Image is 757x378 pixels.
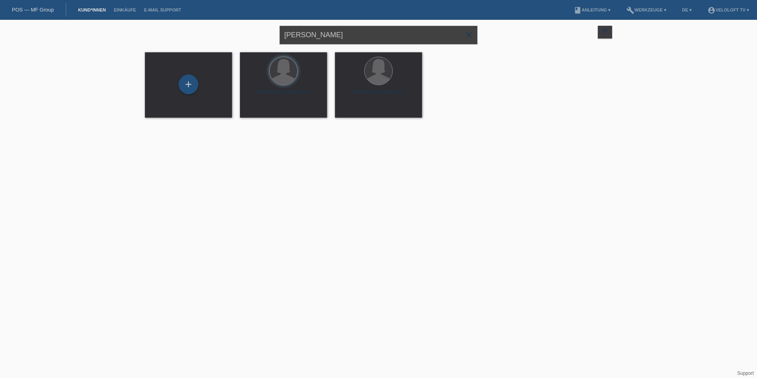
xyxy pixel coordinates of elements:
i: filter_list [601,27,609,36]
i: build [626,6,634,14]
div: Kund*in hinzufügen [179,78,198,91]
a: E-Mail Support [140,8,185,12]
div: [PERSON_NAME] (37) [341,89,416,101]
input: Suche... [280,26,477,44]
a: DE ▾ [678,8,696,12]
a: account_circleVeloLoft TV ▾ [704,8,753,12]
i: close [464,30,474,40]
a: Kund*innen [74,8,110,12]
div: [PERSON_NAME] (53) [246,89,321,101]
a: Support [737,370,754,376]
i: account_circle [708,6,715,14]
a: POS — MF Group [12,7,54,13]
a: buildWerkzeuge ▾ [622,8,670,12]
i: book [574,6,582,14]
a: bookAnleitung ▾ [570,8,614,12]
a: Einkäufe [110,8,140,12]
